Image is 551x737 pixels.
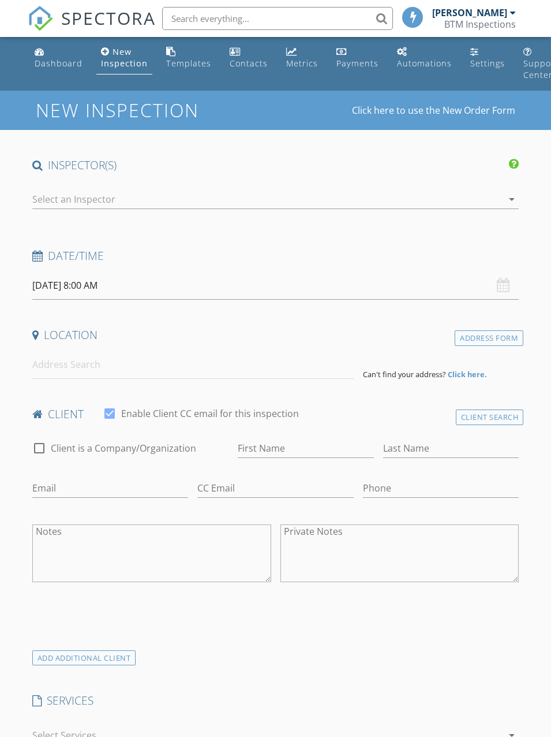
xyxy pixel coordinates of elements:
a: Metrics [282,42,323,75]
div: Client Search [456,410,524,425]
h4: INSPECTOR(S) [32,158,519,173]
input: Search everything... [162,7,393,30]
div: [PERSON_NAME] [432,7,507,18]
label: Client is a Company/Organization [51,442,196,454]
a: Templates [162,42,216,75]
div: Payments [336,58,378,69]
h1: New Inspection [36,100,291,120]
img: The Best Home Inspection Software - Spectora [28,6,53,31]
div: Metrics [286,58,318,69]
a: New Inspection [96,42,152,75]
input: Select date [32,271,519,300]
h4: client [32,407,519,422]
div: Settings [470,58,505,69]
i: arrow_drop_down [505,192,519,206]
h4: Date/Time [32,248,519,263]
a: Dashboard [30,42,87,75]
div: New Inspection [101,46,148,69]
a: Automations (Basic) [392,42,456,75]
span: SPECTORA [61,6,156,30]
div: Contacts [230,58,268,69]
a: SPECTORA [28,16,156,40]
strong: Click here. [448,369,487,379]
a: Settings [466,42,509,75]
label: Enable Client CC email for this inspection [121,408,299,419]
h4: SERVICES [32,693,519,708]
a: Payments [332,42,383,75]
div: ADD ADDITIONAL client [32,650,136,666]
span: Can't find your address? [363,369,446,379]
div: Templates [166,58,211,69]
input: Address Search [32,351,354,379]
div: Dashboard [35,58,83,69]
a: Click here to use the New Order Form [352,106,515,115]
div: Address Form [455,330,523,346]
h4: Location [32,327,519,343]
a: Contacts [225,42,272,75]
div: BTM Inspections [444,18,516,30]
div: Automations [397,58,452,69]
